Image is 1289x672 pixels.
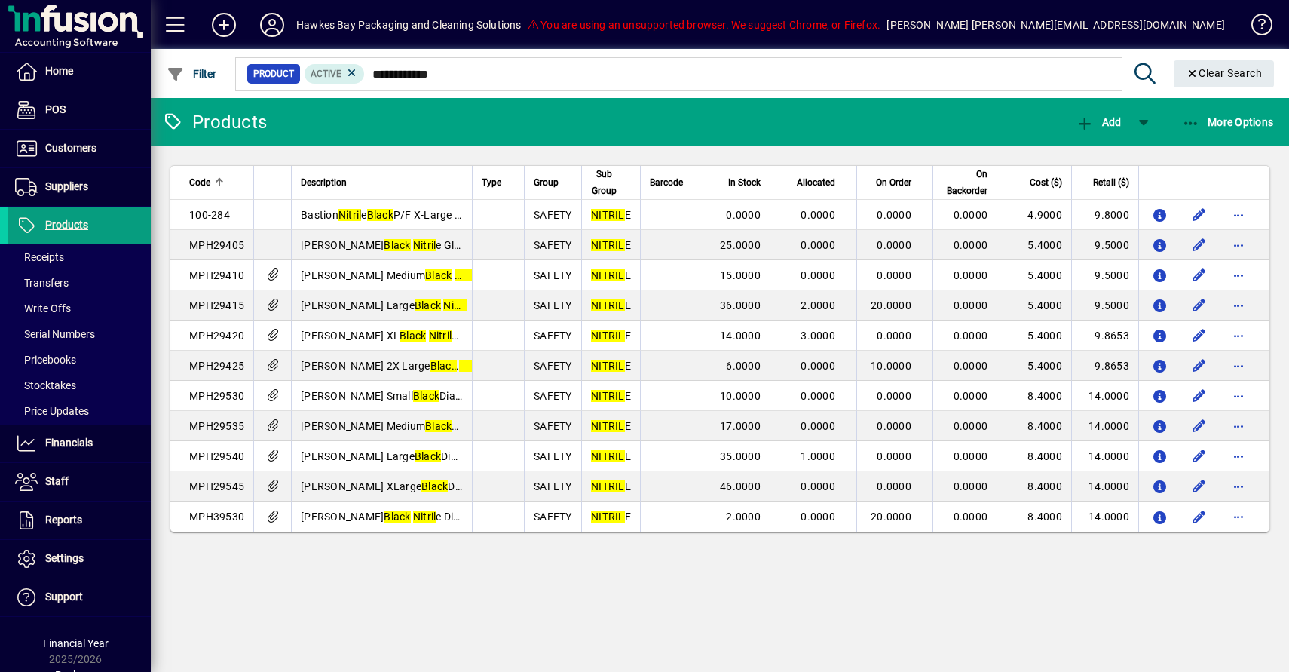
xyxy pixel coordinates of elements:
button: Profile [248,11,296,38]
div: Sub Group [591,166,631,199]
td: 9.5000 [1071,290,1138,321]
td: 14.0000 [1071,441,1138,471]
button: More options [1226,444,1251,468]
div: Allocated [791,174,849,191]
span: SAFETY [534,390,572,402]
span: 36.0000 [720,299,761,311]
span: 0.0000 [954,390,988,402]
button: More options [1226,474,1251,499]
em: NITRIL [591,450,625,462]
span: [PERSON_NAME] Medium Diamond e Glove PF [301,420,569,432]
span: Retail ($) [1093,174,1129,191]
span: MPH39530 [189,511,244,523]
span: [PERSON_NAME] Large e Glove P/F 100pk [301,299,555,311]
button: Edit [1187,384,1211,408]
button: More options [1226,203,1251,227]
span: 0.0000 [954,299,988,311]
span: 0.0000 [954,239,988,251]
td: 5.4000 [1009,321,1071,351]
span: 35.0000 [720,450,761,462]
a: Write Offs [8,296,151,321]
span: On Order [876,174,911,191]
span: MPH29420 [189,330,244,342]
span: E [591,480,631,492]
td: 14.0000 [1071,471,1138,502]
span: Pricebooks [15,354,76,366]
span: 20.0000 [871,299,911,311]
em: Black [413,390,439,402]
span: 0.0000 [801,511,835,523]
span: 0.0000 [877,209,911,221]
span: Allocated [797,174,835,191]
button: Edit [1187,505,1211,529]
span: E [591,420,631,432]
td: 14.0000 [1071,502,1138,532]
td: 5.4000 [1009,230,1071,260]
span: Settings [45,552,84,564]
div: In Stock [715,174,774,191]
span: [PERSON_NAME] Large Diamond e Glove PF [301,450,559,462]
span: SAFETY [534,209,572,221]
span: Description [301,174,347,191]
a: Pricebooks [8,347,151,373]
a: Serial Numbers [8,321,151,347]
span: 0.0000 [877,450,911,462]
em: Black [400,330,426,342]
td: 8.4000 [1009,411,1071,441]
span: In Stock [728,174,761,191]
span: E [591,360,631,372]
span: 0.0000 [801,269,835,281]
em: Black [421,480,448,492]
span: Barcode [650,174,683,191]
div: Hawkes Bay Packaging and Cleaning Solutions [296,13,522,37]
span: Type [482,174,501,191]
span: You are using an unsupported browser. We suggest Chrome, or Firefox. [528,19,880,31]
div: Type [482,174,515,191]
span: Add [1076,116,1121,128]
div: On Order [866,174,925,191]
span: [PERSON_NAME] XL e Glove P/F 100 per pk [301,330,561,342]
span: SAFETY [534,480,572,492]
span: 0.0000 [801,420,835,432]
span: SAFETY [534,511,572,523]
span: 14.0000 [720,330,761,342]
button: Edit [1187,474,1211,499]
span: 46.0000 [720,480,761,492]
span: E [591,209,631,221]
em: NITRIL [591,330,625,342]
button: More options [1226,263,1251,287]
span: E [591,450,631,462]
em: Black [384,239,410,251]
span: 10.0000 [871,360,911,372]
span: Support [45,591,83,603]
span: [PERSON_NAME] Small Diamond e Glove PF [301,390,557,402]
span: Serial Numbers [15,328,95,340]
a: Knowledge Base [1240,3,1270,52]
span: Sub Group [591,166,617,199]
span: 0.0000 [954,209,988,221]
span: POS [45,103,66,115]
td: 9.5000 [1071,230,1138,260]
em: NITRIL [591,209,625,221]
span: Financials [45,437,93,449]
button: More options [1226,384,1251,408]
span: 10.0000 [720,390,761,402]
td: 8.4000 [1009,502,1071,532]
button: More options [1226,293,1251,318]
div: Group [534,174,572,191]
em: NITRIL [591,299,625,311]
a: Price Updates [8,398,151,424]
button: Edit [1187,293,1211,318]
span: More Options [1182,116,1274,128]
span: 0.0000 [726,209,761,221]
span: E [591,511,631,523]
button: Add [200,11,248,38]
span: Stocktakes [15,379,76,391]
span: 3.0000 [801,330,835,342]
span: E [591,299,631,311]
span: SAFETY [534,269,572,281]
span: Group [534,174,559,191]
span: 100-284 [189,209,230,221]
span: 0.0000 [954,420,988,432]
span: 2.0000 [801,299,835,311]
